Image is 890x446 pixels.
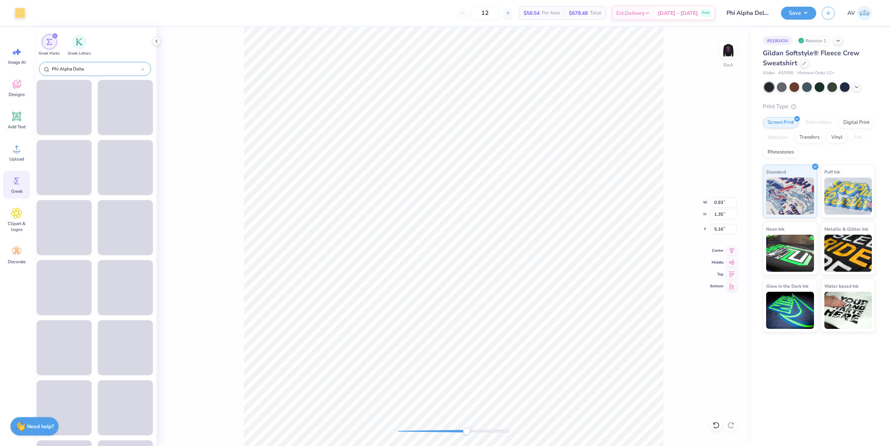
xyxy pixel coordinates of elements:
[8,259,26,265] span: Decorate
[850,132,867,143] div: Foil
[766,178,814,215] img: Standard
[616,9,645,17] span: Est. Delivery
[76,38,83,46] img: Greek Letters Image
[838,117,874,128] div: Digital Print
[766,168,786,176] span: Standard
[763,117,799,128] div: Screen Print
[51,65,141,73] input: Try "Alpha"
[781,7,816,20] button: Save
[766,292,814,329] img: Glow in the Dark Ink
[824,225,868,233] span: Metallic & Glitter Ink
[721,6,775,20] input: Untitled Design
[9,92,25,98] span: Designs
[766,282,808,290] span: Glow in the Dark Ink
[824,178,872,215] img: Puff Ink
[824,168,840,176] span: Puff Ink
[847,9,855,17] span: AV
[710,260,723,265] span: Middle
[763,36,792,45] div: # 518043A
[763,70,775,76] span: Gildan
[4,221,29,232] span: Clipart & logos
[46,39,52,45] img: Greek Marks Image
[27,423,54,430] strong: Need help?
[763,102,875,111] div: Print Type
[39,34,60,56] button: filter button
[524,9,540,17] span: $56.54
[471,6,500,20] input: – –
[801,117,836,128] div: Embroidery
[68,51,91,56] span: Greek Letters
[702,10,709,16] span: Free
[39,34,60,56] div: filter for Greek Marks
[778,70,794,76] span: # SF000
[710,283,723,289] span: Bottom
[590,9,601,17] span: Total
[766,235,814,272] img: Neon Ink
[8,124,26,130] span: Add Text
[763,132,792,143] div: Applique
[763,147,799,158] div: Rhinestones
[68,34,91,56] button: filter button
[569,9,588,17] span: $678.48
[766,225,784,233] span: Neon Ink
[795,132,824,143] div: Transfers
[824,235,872,272] img: Metallic & Glitter Ink
[658,9,698,17] span: [DATE] - [DATE]
[11,188,23,194] span: Greek
[824,292,872,329] img: Water based Ink
[857,6,872,20] img: Aargy Velasco
[723,62,733,68] div: Back
[8,59,26,65] span: Image AI
[844,6,875,20] a: AV
[797,70,834,76] span: Minimum Order: 12 +
[827,132,847,143] div: Vinyl
[710,248,723,254] span: Center
[9,156,24,162] span: Upload
[763,49,859,67] span: Gildan Softstyle® Fleece Crew Sweatshirt
[824,282,858,290] span: Water based Ink
[68,34,91,56] div: filter for Greek Letters
[39,51,60,56] span: Greek Marks
[710,271,723,277] span: Top
[542,9,560,17] span: Per Item
[796,36,830,45] div: Revision 1
[721,43,736,58] img: Back
[463,427,470,435] div: Accessibility label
